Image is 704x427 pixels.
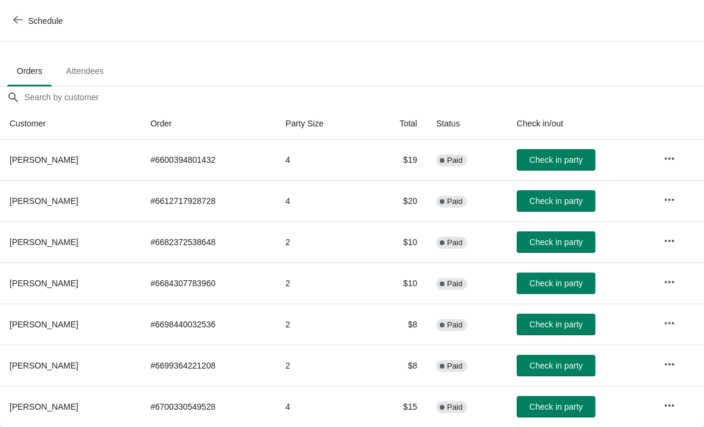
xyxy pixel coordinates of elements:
span: [PERSON_NAME] [10,320,78,329]
span: Paid [447,238,462,247]
td: 2 [276,304,368,345]
td: $10 [368,262,427,304]
td: # 6600394801432 [141,140,276,180]
span: Paid [447,279,462,289]
span: Paid [447,156,462,165]
input: Search by customer [24,86,704,108]
span: [PERSON_NAME] [10,402,78,411]
td: 4 [276,180,368,221]
th: Party Size [276,108,368,140]
button: Check in party [517,149,595,171]
td: # 6699364221208 [141,345,276,386]
th: Order [141,108,276,140]
td: $20 [368,180,427,221]
td: # 6684307783960 [141,262,276,304]
span: Attendees [57,60,113,82]
span: [PERSON_NAME] [10,279,78,288]
td: $19 [368,140,427,180]
span: Paid [447,197,462,206]
td: # 6698440032536 [141,304,276,345]
button: Check in party [517,273,595,294]
span: [PERSON_NAME] [10,155,78,165]
span: Check in party [529,196,582,206]
td: 2 [276,221,368,262]
td: $15 [368,386,427,427]
span: Check in party [529,155,582,165]
button: Check in party [517,396,595,417]
span: [PERSON_NAME] [10,237,78,247]
span: Check in party [529,237,582,247]
button: Check in party [517,231,595,253]
span: Orders [7,60,52,82]
td: 2 [276,345,368,386]
span: Paid [447,403,462,412]
th: Status [427,108,507,140]
th: Total [368,108,427,140]
span: Check in party [529,320,582,329]
td: $10 [368,221,427,262]
button: Check in party [517,190,595,212]
span: Paid [447,320,462,330]
span: Check in party [529,361,582,370]
td: # 6682372538648 [141,221,276,262]
td: $8 [368,304,427,345]
th: Check in/out [507,108,654,140]
td: # 6612717928728 [141,180,276,221]
span: Check in party [529,402,582,411]
td: 4 [276,386,368,427]
span: [PERSON_NAME] [10,196,78,206]
td: $8 [368,345,427,386]
button: Check in party [517,314,595,335]
td: # 6700330549528 [141,386,276,427]
span: Check in party [529,279,582,288]
button: Schedule [6,10,72,32]
td: 4 [276,140,368,180]
span: Schedule [28,16,63,26]
td: 2 [276,262,368,304]
button: Check in party [517,355,595,376]
span: [PERSON_NAME] [10,361,78,370]
span: Paid [447,361,462,371]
